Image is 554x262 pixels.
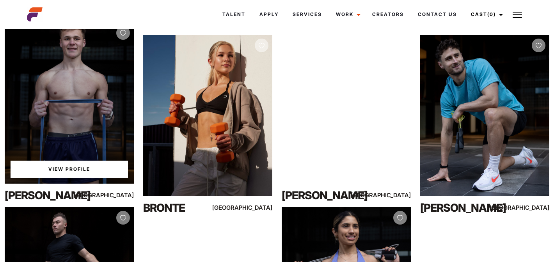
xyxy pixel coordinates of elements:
a: Cast(0) [464,4,508,25]
a: View Angus S'sProfile [11,161,128,178]
div: [PERSON_NAME] [5,188,82,203]
div: [PERSON_NAME] [282,188,359,203]
a: Apply [252,4,286,25]
a: Contact Us [411,4,464,25]
a: Work [329,4,365,25]
div: [GEOGRAPHIC_DATA] [234,203,272,212]
img: Burger icon [513,10,522,19]
img: cropped-aefm-brand-fav-22-square.png [27,7,43,22]
div: [GEOGRAPHIC_DATA] [95,190,134,200]
div: [PERSON_NAME] [420,200,498,216]
div: [GEOGRAPHIC_DATA] [372,190,411,200]
a: Creators [365,4,411,25]
a: Talent [215,4,252,25]
div: [GEOGRAPHIC_DATA] [511,203,549,212]
a: Services [286,4,329,25]
div: Bronte [143,200,221,216]
span: (0) [487,11,496,17]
